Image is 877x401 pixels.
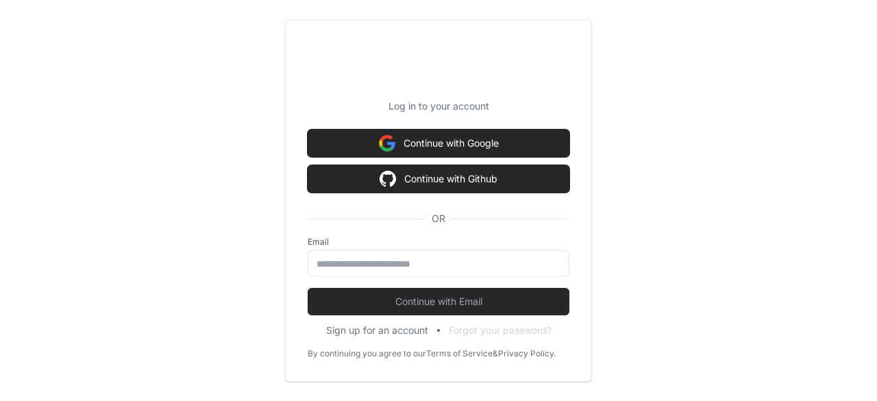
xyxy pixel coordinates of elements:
span: OR [426,212,451,226]
a: Privacy Policy. [498,348,556,359]
p: Log in to your account [308,99,569,113]
button: Continue with Google [308,130,569,157]
div: & [493,348,498,359]
button: Forgot your password? [449,324,552,337]
button: Continue with Email [308,288,569,315]
a: Terms of Service [426,348,493,359]
button: Continue with Github [308,165,569,193]
img: Sign in with google [379,130,395,157]
span: Continue with Email [308,295,569,308]
img: Sign in with google [380,165,396,193]
button: Sign up for an account [326,324,428,337]
div: By continuing you agree to our [308,348,426,359]
label: Email [308,236,569,247]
